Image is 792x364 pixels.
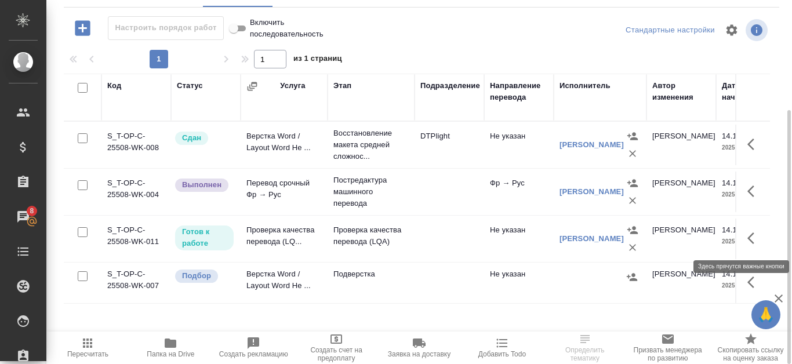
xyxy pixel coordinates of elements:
button: Создать счет на предоплату [295,332,378,364]
p: 2025 [722,280,768,292]
span: 🙏 [756,303,776,327]
span: 8 [23,205,41,217]
div: Дата начала [722,80,768,103]
div: Услуга [280,80,305,92]
div: Исполнитель [560,80,611,92]
button: Назначить [624,174,641,192]
td: [PERSON_NAME] [646,219,716,259]
span: Пересчитать [67,350,108,358]
p: 14.10, [722,179,743,187]
td: [PERSON_NAME] [646,125,716,165]
div: Можно подбирать исполнителей [174,268,235,284]
div: Менеджер проверил работу исполнителя, передает ее на следующий этап [174,130,235,146]
td: Не указан [484,219,554,259]
td: DTPlight [415,125,484,165]
button: Определить тематику [543,332,626,364]
td: Проверка качества перевода (LQ... [241,219,328,259]
span: Призвать менеджера по развитию [633,346,702,362]
button: Заявка на доставку [378,332,461,364]
td: Перевод срочный Фр → Рус [241,172,328,212]
td: Не указан [484,263,554,303]
p: 2025 [722,142,768,154]
div: Автор изменения [652,80,710,103]
span: из 1 страниц [293,52,342,68]
button: Здесь прячутся важные кнопки [740,130,768,158]
button: Добавить Todo [460,332,543,364]
p: Подбор [182,270,211,282]
button: Удалить [624,239,641,256]
div: split button [623,21,718,39]
button: Здесь прячутся важные кнопки [740,177,768,205]
span: Включить последовательность [250,17,324,40]
span: Создать рекламацию [219,350,288,358]
div: Исполнитель может приступить к работе [174,224,235,252]
div: Статус [177,80,203,92]
span: Настроить таблицу [718,16,746,44]
td: [PERSON_NAME] [646,263,716,303]
button: Здесь прячутся важные кнопки [740,268,768,296]
span: Папка на Drive [147,350,194,358]
button: 🙏 [751,300,780,329]
p: Сдан [182,132,201,144]
p: Восстановление макета средней сложнос... [333,128,409,162]
div: Исполнитель завершил работу [174,177,235,193]
p: 14.10, [722,225,743,234]
a: 8 [3,202,43,231]
td: S_T-OP-C-25508-WK-011 [101,219,171,259]
button: Пересчитать [46,332,129,364]
div: Направление перевода [490,80,548,103]
td: [PERSON_NAME] [646,172,716,212]
p: Готов к работе [182,226,227,249]
span: Скопировать ссылку на оценку заказа [716,346,785,362]
button: Назначить [624,128,641,145]
button: Призвать менеджера по развитию [626,332,709,364]
button: Сгруппировать [246,81,258,92]
td: Верстка Word / Layout Word Не ... [241,263,328,303]
p: 2025 [722,189,768,201]
p: Постредактура машинного перевода [333,174,409,209]
button: Удалить [624,192,641,209]
p: Проверка качества перевода (LQA) [333,224,409,247]
td: Фр → Рус [484,172,554,212]
a: [PERSON_NAME] [560,140,624,149]
span: Посмотреть информацию [746,19,770,41]
td: S_T-OP-C-25508-WK-007 [101,263,171,303]
div: Код [107,80,121,92]
button: Скопировать ссылку на оценку заказа [709,332,792,364]
button: Создать рекламацию [212,332,295,364]
button: Добавить работу [67,16,99,40]
span: Определить тематику [550,346,619,362]
span: Создать счет на предоплату [302,346,371,362]
p: Подверстка [333,268,409,280]
span: Заявка на доставку [388,350,451,358]
button: Папка на Drive [129,332,212,364]
span: Добавить Todo [478,350,526,358]
td: Не указан [484,125,554,165]
a: [PERSON_NAME] [560,187,624,196]
p: 14.10, [722,270,743,278]
div: Этап [333,80,351,92]
td: S_T-OP-C-25508-WK-008 [101,125,171,165]
div: Подразделение [420,80,480,92]
p: 2025 [722,236,768,247]
p: 14.10, [722,132,743,140]
p: Выполнен [182,179,221,191]
button: Назначить [623,268,641,286]
td: S_T-OP-C-25508-WK-004 [101,172,171,212]
a: [PERSON_NAME] [560,234,624,243]
td: Верстка Word / Layout Word Не ... [241,125,328,165]
button: Удалить [624,145,641,162]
